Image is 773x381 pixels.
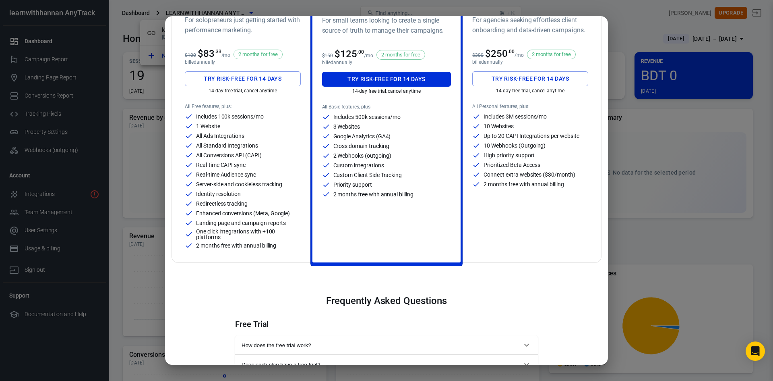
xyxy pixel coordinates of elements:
[485,48,515,59] span: $250
[333,143,389,149] p: Cross domain tracking
[196,220,286,226] p: Landing page and campaign reports
[472,88,588,94] p: 14-day free trial, cancel anytime
[322,88,451,94] p: 14-day free trial, cancel anytime
[242,362,522,368] span: Does each plan have a free trial?
[185,88,301,94] p: 14-day free trial, cancel anytime
[484,152,535,158] p: High priority support
[484,123,513,129] p: 10 Websites
[242,342,522,348] span: How does the free trial work?
[198,48,221,59] span: $83
[472,71,588,86] button: Try risk-free for 14 days
[196,133,244,139] p: All Ads Integrations
[472,15,588,35] h6: For agencies seeking effortless client onboarding and data-driven campaigns.
[322,60,451,65] p: billed annually
[215,49,221,54] sup: .33
[185,104,301,109] p: All Free features, plus:
[196,114,264,119] p: Includes 100k sessions/mo
[746,341,765,361] div: Open Intercom Messenger
[364,53,373,58] p: /mo
[333,124,360,129] p: 3 Websites
[472,52,484,58] span: $300
[196,181,282,187] p: Server-side and cookieless tracking
[196,143,258,148] p: All Standard Integrations
[484,114,547,119] p: Includes 3M sessions/mo
[322,104,451,110] p: All Basic features, plus:
[196,191,241,197] p: Identity resolution
[196,152,262,158] p: All Conversions API (CAPI)
[357,49,364,55] sup: .00
[529,50,574,58] span: 2 months for free
[196,172,256,177] p: Real-time Audience sync
[333,133,391,139] p: Google Analytics (GA4)
[322,53,333,58] span: $150
[185,15,301,35] h6: For solopreneurs just getting started with performance marketing.
[508,49,515,54] sup: .00
[196,210,290,216] p: Enhanced conversions (Meta, Google)
[472,104,588,109] p: All Personal features, plus:
[196,243,276,248] p: 2 months free with annual billing
[378,51,423,59] span: 2 months for free
[484,181,564,187] p: 2 months free with annual billing
[484,162,540,168] p: Prioritized Beta Access
[484,143,546,148] p: 10 Webhooks (Outgoing)
[235,319,538,329] h4: Free Trial
[515,52,524,58] p: /mo
[196,201,248,206] p: Redirectless tracking
[333,172,402,178] p: Custom Client Side Tracking
[333,114,401,120] p: Includes 500k sessions/mo
[221,52,231,58] p: /mo
[196,123,220,129] p: 1 Website
[235,335,538,355] button: How does the free trial work?
[235,355,538,374] button: Does each plan have a free trial?
[335,48,364,60] span: $125
[333,153,391,158] p: 2 Webhooks (outgoing)
[185,59,301,65] p: billed annually
[472,59,588,65] p: billed annually
[333,182,372,187] p: Priority support
[185,52,196,58] span: $100
[333,162,384,168] p: Custom integrations
[196,162,246,168] p: Real-time CAPI sync
[322,72,451,87] button: Try risk-free for 14 days
[333,192,413,197] p: 2 months free with annual billing
[484,172,575,177] p: Connect extra websites ($30/month)
[322,15,451,35] h6: For small teams looking to create a single source of truth to manage their campaigns.
[185,71,301,86] button: Try risk-free for 14 days
[196,229,301,240] p: One click integrations with +100 platforms
[484,133,579,139] p: Up to 20 CAPI Integrations per website
[235,295,538,306] h3: Frequently Asked Questions
[236,50,280,58] span: 2 months for free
